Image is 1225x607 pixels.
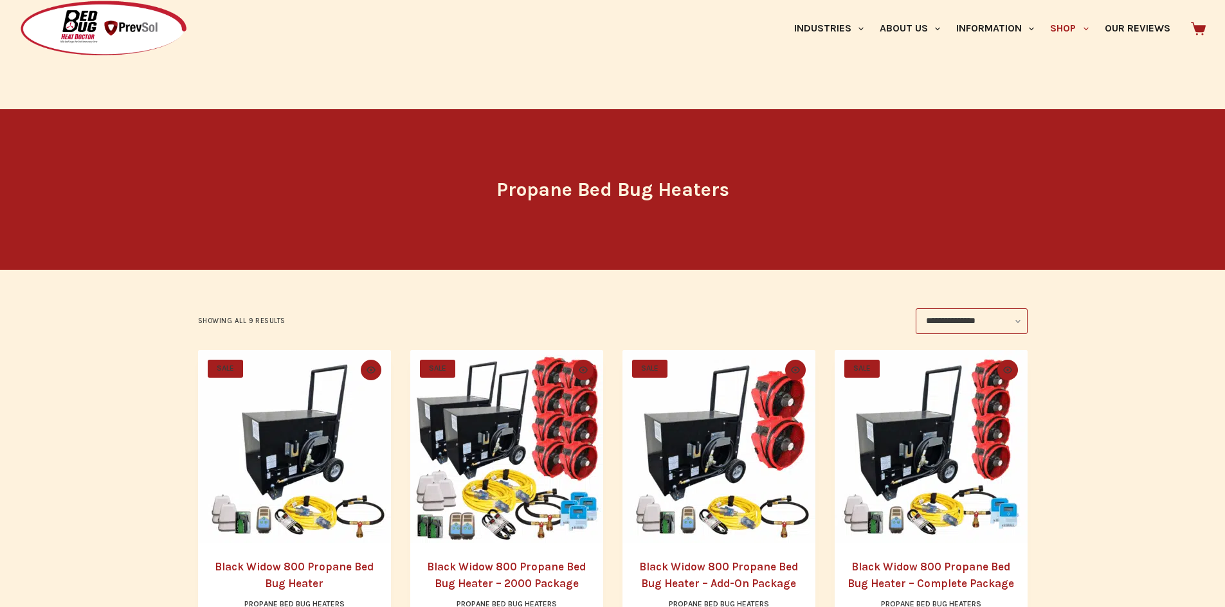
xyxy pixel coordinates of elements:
span: SALE [844,360,880,378]
button: Quick view toggle [785,360,806,380]
select: Shop order [916,308,1028,334]
a: Black Widow 800 Propane Bed Bug Heater – Add-On Package [639,560,798,590]
span: SALE [420,360,455,378]
a: Black Widow 800 Propane Bed Bug Heater [215,560,374,590]
p: Showing all 9 results [198,315,286,327]
button: Quick view toggle [997,360,1018,380]
a: Black Widow 800 Propane Bed Bug Heater - 2000 Package [410,350,603,543]
h1: Propane Bed Bug Heaters [372,175,854,204]
a: Black Widow 800 Propane Bed Bug Heater – 2000 Package [427,560,586,590]
button: Quick view toggle [361,360,381,380]
span: SALE [632,360,667,378]
span: SALE [208,360,243,378]
a: Black Widow 800 Propane Bed Bug Heater – Complete Package [848,560,1014,590]
button: Quick view toggle [573,360,594,380]
a: Black Widow 800 Propane Bed Bug Heater [198,350,391,543]
a: Black Widow 800 Propane Bed Bug Heater - Complete Package [835,350,1028,543]
a: Black Widow 800 Propane Bed Bug Heater - Add-On Package [622,350,815,543]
